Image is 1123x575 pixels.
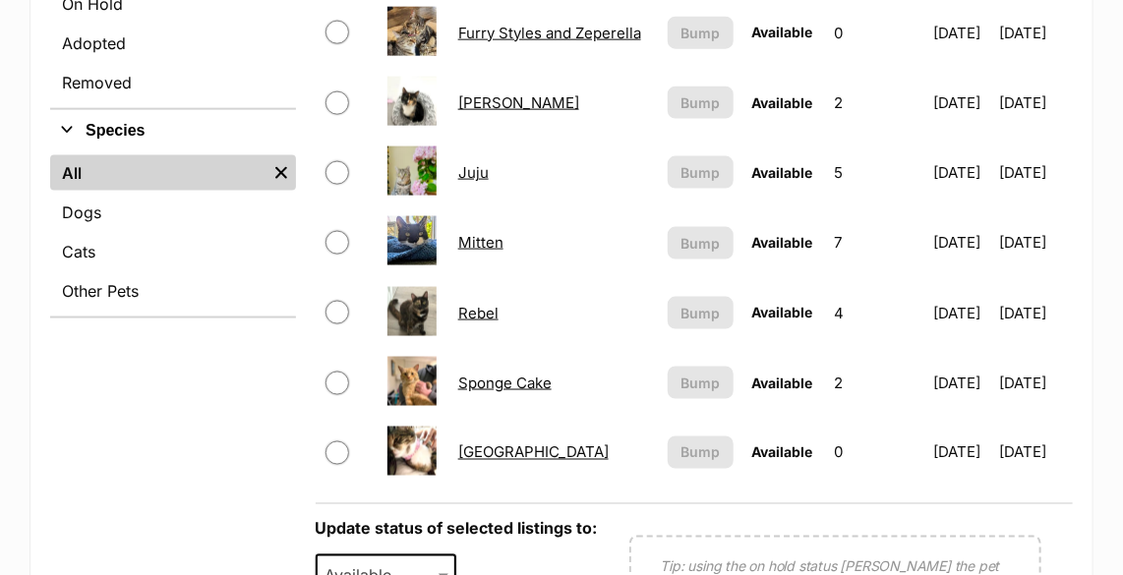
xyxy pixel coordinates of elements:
[925,419,997,487] td: [DATE]
[925,208,997,276] td: [DATE]
[458,443,609,462] a: [GEOGRAPHIC_DATA]
[681,92,721,113] span: Bump
[925,279,997,347] td: [DATE]
[681,233,721,254] span: Bump
[50,273,296,309] a: Other Pets
[827,419,923,487] td: 0
[458,304,499,322] a: Rebel
[751,234,812,251] span: Available
[999,349,1071,417] td: [DATE]
[458,163,489,182] a: Juju
[681,303,721,323] span: Bump
[751,94,812,111] span: Available
[827,139,923,206] td: 5
[50,151,296,316] div: Species
[668,297,734,329] button: Bump
[925,139,997,206] td: [DATE]
[668,17,734,49] button: Bump
[751,164,812,181] span: Available
[925,69,997,137] td: [DATE]
[50,234,296,269] a: Cats
[999,139,1071,206] td: [DATE]
[681,162,721,183] span: Bump
[50,118,296,144] button: Species
[999,419,1071,487] td: [DATE]
[751,24,812,40] span: Available
[458,233,503,252] a: Mitten
[751,304,812,320] span: Available
[668,436,734,469] button: Bump
[668,227,734,259] button: Bump
[50,195,296,230] a: Dogs
[999,279,1071,347] td: [DATE]
[827,208,923,276] td: 7
[681,373,721,393] span: Bump
[458,374,552,392] a: Sponge Cake
[458,24,641,42] a: Furry Styles and Zeperella
[266,155,296,191] a: Remove filter
[50,155,266,191] a: All
[668,86,734,119] button: Bump
[827,349,923,417] td: 2
[387,7,437,56] img: Furry Styles and Zeperella
[668,367,734,399] button: Bump
[681,442,721,463] span: Bump
[458,93,579,112] a: [PERSON_NAME]
[681,23,721,43] span: Bump
[827,279,923,347] td: 4
[387,216,437,265] img: Mitten
[827,69,923,137] td: 2
[751,444,812,461] span: Available
[751,374,812,391] span: Available
[999,69,1071,137] td: [DATE]
[50,26,296,61] a: Adopted
[668,156,734,189] button: Bump
[50,65,296,100] a: Removed
[316,519,598,539] label: Update status of selected listings to:
[925,349,997,417] td: [DATE]
[999,208,1071,276] td: [DATE]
